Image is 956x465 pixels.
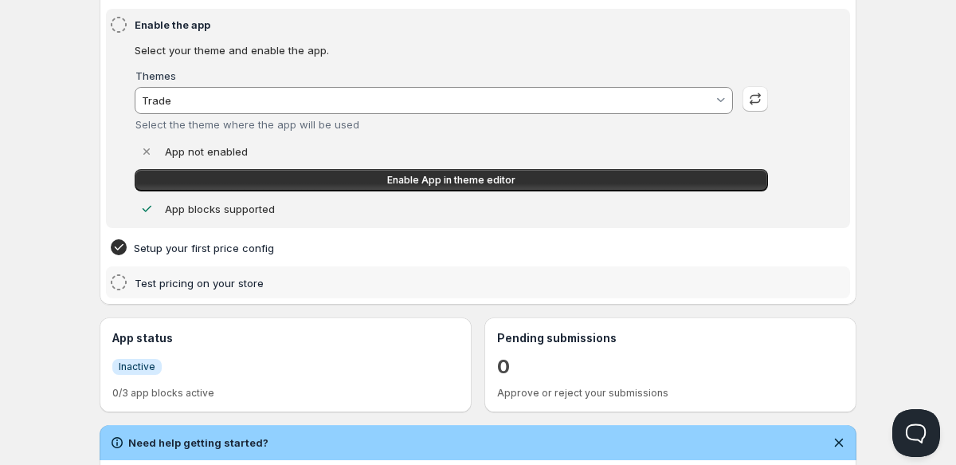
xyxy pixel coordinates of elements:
p: Approve or reject your submissions [497,387,844,400]
span: Enable App in theme editor [387,174,515,187]
span: Inactive [119,361,155,373]
h2: Need help getting started? [128,435,268,451]
p: App not enabled [165,144,248,160]
a: InfoInactive [112,358,162,375]
p: Select your theme and enable the app. [135,42,768,58]
h3: App status [112,330,459,346]
h4: Test pricing on your store [135,275,773,291]
p: 0/3 app blocks active [112,387,459,400]
p: App blocks supported [165,201,275,217]
a: 0 [497,354,510,380]
h4: Setup your first price config [134,240,773,256]
a: Enable App in theme editor [135,169,768,191]
label: Themes [135,69,176,82]
iframe: Help Scout Beacon - Open [892,409,940,457]
h3: Pending submissions [497,330,844,346]
button: Dismiss notification [828,432,850,454]
h4: Enable the app [135,17,773,33]
div: Select the theme where the app will be used [135,118,734,131]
